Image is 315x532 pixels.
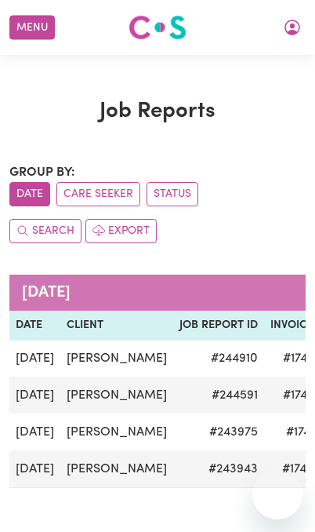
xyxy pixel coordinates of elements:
[60,414,173,450] td: [PERSON_NAME]
[9,16,55,40] button: Menu
[173,377,264,414] td: # 244591
[60,450,173,488] td: [PERSON_NAME]
[9,340,60,377] td: [DATE]
[173,311,264,341] th: Job Report ID
[60,340,173,377] td: [PERSON_NAME]
[129,9,186,46] a: Careseekers logo
[129,13,186,42] img: Careseekers logo
[60,377,173,414] td: [PERSON_NAME]
[9,414,60,450] td: [DATE]
[60,311,173,341] th: Client
[173,340,264,377] td: # 244910
[9,182,50,206] button: sort invoices by date
[9,219,81,243] button: Search
[173,414,264,450] td: # 243975
[85,219,157,243] button: Export
[252,469,302,519] iframe: Button to launch messaging window
[9,166,75,179] span: Group by:
[147,182,198,206] button: sort invoices by paid status
[9,450,60,488] td: [DATE]
[56,182,140,206] button: sort invoices by care seeker
[9,99,306,126] h1: Job Reports
[9,377,60,414] td: [DATE]
[9,311,60,341] th: Date
[173,450,264,488] td: # 243943
[276,14,309,41] button: My Account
